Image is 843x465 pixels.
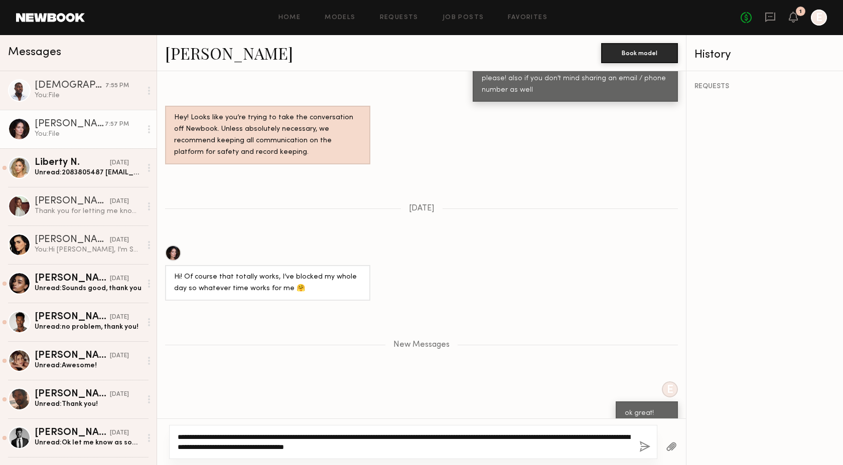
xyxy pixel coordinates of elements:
[35,119,105,129] div: [PERSON_NAME]
[409,204,435,213] span: [DATE]
[35,312,110,322] div: [PERSON_NAME]
[110,236,129,245] div: [DATE]
[694,49,835,61] div: History
[35,274,110,284] div: [PERSON_NAME]
[35,129,142,139] div: You: File
[35,81,105,91] div: [DEMOGRAPHIC_DATA][PERSON_NAME]
[35,351,110,361] div: [PERSON_NAME]
[110,158,129,168] div: [DATE]
[35,168,142,177] div: Unread: 2083805487 [EMAIL_ADDRESS][DOMAIN_NAME]
[110,274,129,284] div: [DATE]
[601,48,678,57] a: Book model
[811,10,827,26] a: E
[35,438,142,447] div: Unread: Ok let me know as soon as possible
[508,15,547,21] a: Favorites
[35,322,142,332] div: Unread: no problem, thank you!
[35,399,142,409] div: Unread: Thank you!
[278,15,301,21] a: Home
[601,43,678,63] button: Book model
[105,120,129,129] div: 7:57 PM
[694,83,835,90] div: REQUESTS
[443,15,484,21] a: Job Posts
[110,313,129,322] div: [DATE]
[165,42,293,64] a: [PERSON_NAME]
[8,47,61,58] span: Messages
[380,15,418,21] a: Requests
[174,112,361,158] div: Hey! Looks like you’re trying to take the conversation off Newbook. Unless absolutely necessary, ...
[325,15,355,21] a: Models
[625,408,669,419] div: ok great!
[105,81,129,91] div: 7:55 PM
[35,361,142,370] div: Unread: Awesome!
[35,91,142,100] div: You: File
[35,428,110,438] div: [PERSON_NAME]
[110,197,129,206] div: [DATE]
[110,390,129,399] div: [DATE]
[35,245,142,255] div: You: Hi [PERSON_NAME], I'm SO sorry. for the delay. I just heard back from the brand last night o...
[110,428,129,438] div: [DATE]
[110,351,129,361] div: [DATE]
[35,235,110,245] div: [PERSON_NAME]
[35,206,142,216] div: Thank you for letting me know and I’d love to work with you in the future if anything else comes up
[35,389,110,399] div: [PERSON_NAME]
[393,341,450,349] span: New Messages
[35,284,142,293] div: Unread: Sounds good, thank you
[174,272,361,295] div: Hi! Of course that totally works, I’ve blocked my whole day so whatever time works for me 🤗
[799,9,802,15] div: 1
[35,158,110,168] div: Liberty N.
[35,196,110,206] div: [PERSON_NAME]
